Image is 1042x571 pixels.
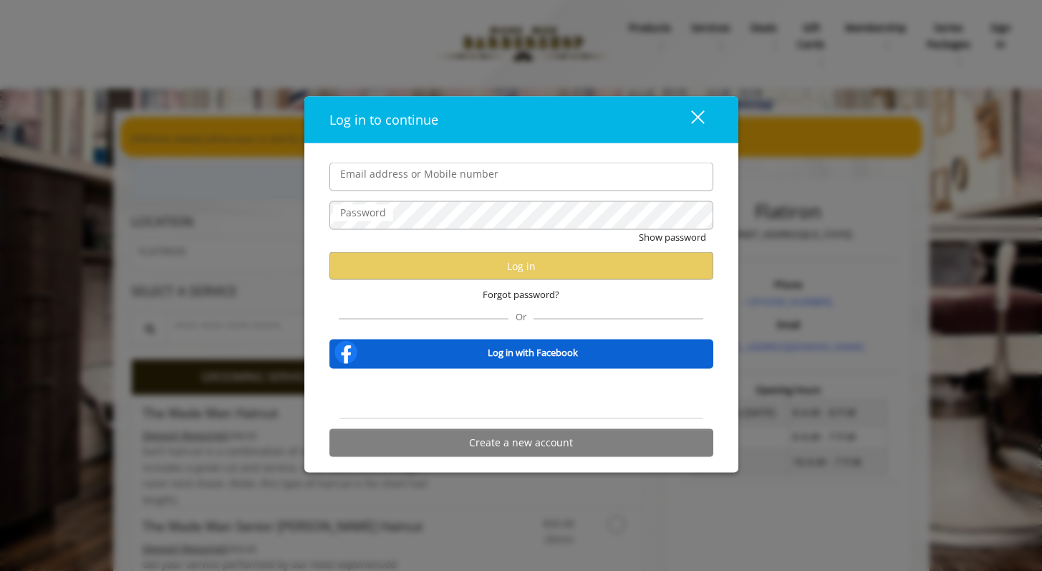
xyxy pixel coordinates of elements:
[483,287,559,302] span: Forgot password?
[333,205,393,221] label: Password
[448,378,594,409] iframe: Sign in with Google Button
[508,310,534,322] span: Or
[329,111,438,128] span: Log in to continue
[329,252,713,280] button: Log in
[333,166,506,182] label: Email address or Mobile number
[329,201,713,230] input: Password
[329,163,713,191] input: Email address or Mobile number
[639,230,706,245] button: Show password
[332,337,360,366] img: facebook-logo
[675,109,703,130] div: close dialog
[665,105,713,135] button: close dialog
[329,428,713,456] button: Create a new account
[488,345,578,360] b: Log in with Facebook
